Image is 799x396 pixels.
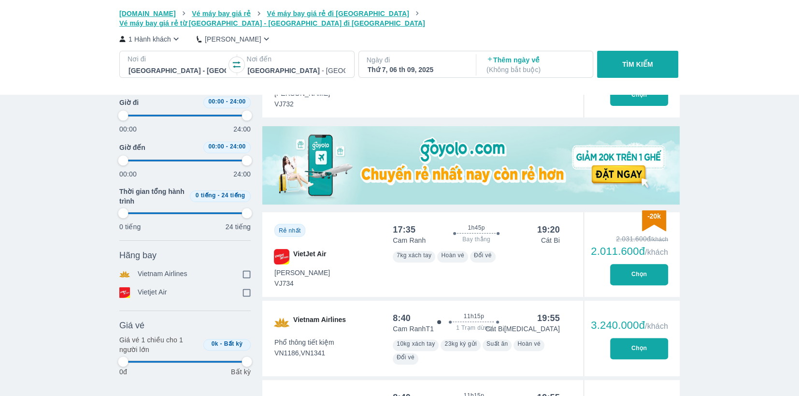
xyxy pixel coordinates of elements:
[226,143,228,150] span: -
[610,264,668,285] button: Chọn
[591,234,668,244] div: 2.031.600đ
[486,340,508,347] span: Suất ăn
[397,354,414,361] span: Đổi vé
[486,65,584,74] p: ( Không bắt buộc )
[119,10,176,17] span: [DOMAIN_NAME]
[208,143,224,150] span: 00:00
[279,227,300,234] span: Rẻ nhất
[233,124,251,134] p: 24:00
[622,59,653,69] p: TÌM KIẾM
[397,340,435,347] span: 10kg xách tay
[119,9,680,28] nav: breadcrumb
[393,324,434,334] p: Cam Ranh T1
[138,287,167,298] p: Vietjet Air
[444,340,476,347] span: 23kg ký gửi
[441,252,464,259] span: Hoàn vé
[246,54,346,64] p: Nơi đến
[119,187,186,206] span: Thời gian tổng hành trình
[610,85,668,106] button: Chọn
[119,124,137,134] p: 00:00
[645,248,668,256] span: /khách
[222,192,245,199] span: 24 tiếng
[645,322,668,330] span: /khách
[541,235,560,245] p: Cát Bi
[262,126,680,205] img: media-0
[485,324,560,334] p: Cát Bi [MEDICAL_DATA]
[205,34,261,44] p: [PERSON_NAME]
[468,224,485,232] span: 1h45p
[119,222,141,232] p: 0 tiếng
[293,315,346,330] span: Vietnam Airlines
[274,337,334,347] span: Phổ thông tiết kiệm
[196,192,216,199] span: 0 tiếng
[231,367,251,377] p: Bất kỳ
[119,143,145,152] span: Giờ đến
[537,224,560,235] div: 19:20
[233,169,251,179] p: 24:00
[119,367,127,377] p: 0đ
[212,340,218,347] span: 0k
[393,235,426,245] p: Cam Ranh
[119,19,425,27] span: Vé máy bay giá rẻ từ [GEOGRAPHIC_DATA] - [GEOGRAPHIC_DATA] đi [GEOGRAPHIC_DATA]
[274,249,289,264] img: VJ
[517,340,541,347] span: Hoàn vé
[119,98,139,107] span: Giờ đi
[208,98,224,105] span: 00:00
[393,312,411,324] div: 8:40
[224,340,243,347] span: Bất kỳ
[293,249,326,264] span: VietJet Air
[128,54,227,64] p: Nơi đi
[393,224,415,235] div: 17:35
[647,212,661,220] span: -20k
[119,169,137,179] p: 00:00
[642,210,666,231] img: discount
[464,312,484,320] span: 11h15p
[192,10,251,17] span: Vé máy bay giá rẻ
[367,55,466,65] p: Ngày đi
[220,340,222,347] span: -
[230,98,246,105] span: 24:00
[119,335,200,354] p: Giá vé 1 chiều cho 1 người lớn
[226,222,251,232] p: 24 tiếng
[230,143,246,150] span: 24:00
[537,312,560,324] div: 19:55
[119,34,181,44] button: 1 Hành khách
[274,348,334,358] span: VN1186,VN1341
[274,99,330,109] span: VJ732
[119,320,144,331] span: Giá vé
[474,252,492,259] span: Đổi vé
[368,65,465,74] div: Thứ 7, 06 th 09, 2025
[128,34,171,44] p: 1 Hành khách
[274,315,289,330] img: VN
[197,34,271,44] button: [PERSON_NAME]
[591,320,668,331] div: 3.240.000đ
[397,252,431,259] span: 7kg xách tay
[486,55,584,74] p: Thêm ngày về
[138,269,187,279] p: Vietnam Airlines
[274,268,330,278] span: [PERSON_NAME]
[610,338,668,359] button: Chọn
[119,249,157,261] span: Hãng bay
[226,98,228,105] span: -
[274,279,330,288] span: VJ734
[217,192,219,199] span: -
[597,51,678,78] button: TÌM KIẾM
[267,10,409,17] span: Vé máy bay giá rẻ đi [GEOGRAPHIC_DATA]
[591,246,668,257] div: 2.011.600đ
